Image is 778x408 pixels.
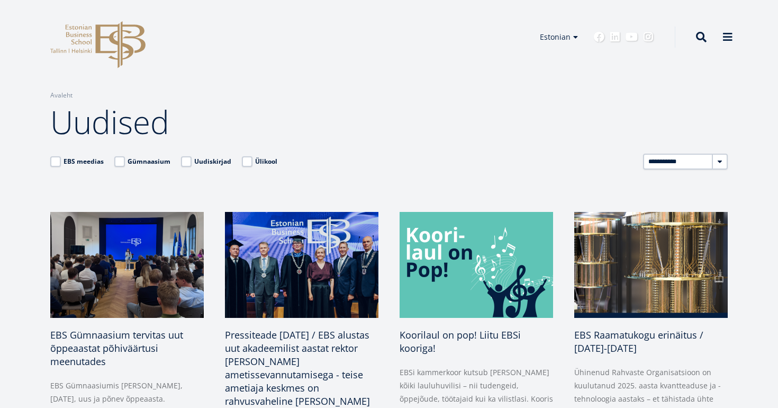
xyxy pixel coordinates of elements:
a: Avaleht [50,90,73,101]
a: Instagram [643,32,654,42]
a: Facebook [594,32,604,42]
a: Youtube [626,32,638,42]
img: a [50,212,204,318]
span: Koorilaul on pop! Liitu EBSi kooriga! [400,329,521,354]
a: Linkedin [610,32,620,42]
label: Ülikool [242,156,277,167]
img: a [225,212,378,318]
span: EBS Gümnaasium tervitas uut õppeaastat põhiväärtusi meenutades [50,329,183,368]
img: a [574,212,728,318]
label: EBS meedias [50,156,104,167]
label: Uudiskirjad [181,156,231,167]
span: EBS Raamatukogu erinäitus / [DATE]-[DATE] [574,329,703,354]
img: a [400,212,553,318]
h1: Uudised [50,101,728,143]
label: Gümnaasium [114,156,170,167]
